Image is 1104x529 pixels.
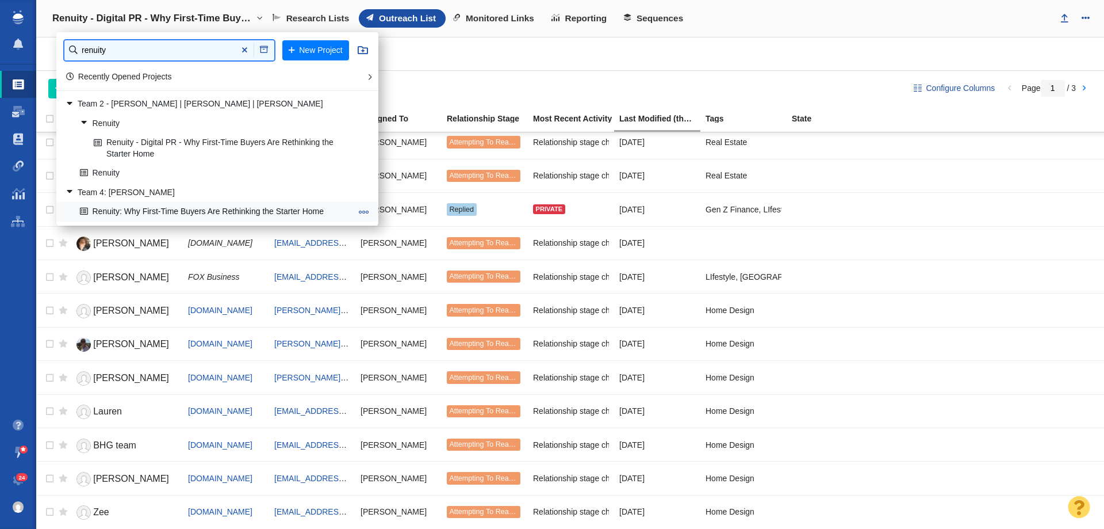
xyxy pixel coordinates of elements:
div: [DATE] [619,500,695,524]
img: buzzstream_logo_iconsimple.png [13,10,23,24]
a: [PERSON_NAME] [73,334,178,355]
h4: Renuity - Digital PR - Why First-Time Buyers Are Rethinking the Starter Home [52,13,254,24]
span: LIfestyle, PR [706,272,824,282]
span: Real Estate [706,137,747,147]
div: Relationship Stage [447,115,532,123]
span: Relationship stage changed to: Attempting To Reach, 1 Attempt [533,170,758,181]
div: State [792,115,877,123]
td: Attempting To Reach (1 try) [442,260,528,293]
span: Attempting To Reach (1 try) [449,306,537,314]
a: Last Modified (this project) [619,115,704,124]
div: [PERSON_NAME] [361,432,436,457]
span: Sequences [637,13,683,24]
a: Recently Opened Projects [66,72,172,81]
div: [PERSON_NAME] [361,163,436,188]
span: Attempting To Reach (1 try) [449,440,537,448]
span: BHG team [93,440,136,450]
div: [DATE] [619,298,695,322]
span: Zee [93,507,109,517]
a: [DOMAIN_NAME] [188,507,252,516]
button: New Project [282,40,349,60]
span: Relationship stage changed to: Attempting To Reach, 1 Attempt [533,507,758,517]
a: [PERSON_NAME] [73,234,178,254]
span: Attempting To Reach (1 try) [449,272,537,280]
span: [PERSON_NAME] [93,306,169,315]
a: Relationship Stage [447,115,532,124]
div: [PERSON_NAME] [361,197,436,222]
a: Renuity [77,115,355,132]
div: [PERSON_NAME] [361,466,436,490]
div: [PERSON_NAME] [361,500,436,524]
a: [PERSON_NAME] [73,301,178,321]
div: Tags [706,115,791,123]
a: [PERSON_NAME][EMAIL_ADDRESS][PERSON_NAME][DOMAIN_NAME] [274,339,543,348]
span: Relationship stage changed to: Attempting To Reach, 1 Attempt [533,406,758,416]
span: [DOMAIN_NAME] [188,339,252,348]
span: Relationship stage changed to: Attempting To Reach, 1 Attempt [533,372,758,383]
a: [PERSON_NAME] [73,368,178,389]
a: Team 4: [PERSON_NAME] [62,184,355,201]
span: FOX Business [188,272,239,281]
a: Renuity: Why First-Time Buyers Are Rethinking the Starter Home [77,203,355,221]
span: [PERSON_NAME] [93,238,169,248]
span: Relationship stage changed to: Attempting To Reach, 1 Attempt [533,238,758,248]
a: Tags [706,115,791,124]
div: [DATE] [619,163,695,188]
a: Renuity [77,164,355,182]
span: Home Design [706,473,754,484]
a: Research Lists [265,9,359,28]
span: Replied [449,205,474,214]
div: [DATE] [619,264,695,289]
span: [PERSON_NAME] [93,474,169,484]
span: Lauren [93,406,122,416]
td: Attempting To Reach (1 try) [442,428,528,461]
a: Assigned To [361,115,446,124]
div: [DATE] [619,130,695,154]
a: [EMAIL_ADDRESS][PERSON_NAME][DOMAIN_NAME] [274,406,477,416]
a: [DOMAIN_NAME] [188,373,252,382]
div: [DATE] [619,332,695,356]
span: Relationship stage changed to: Attempting To Reach, 1 Attempt [533,137,758,147]
span: Real Estate [706,170,747,181]
span: Home Design [706,406,754,416]
div: [PERSON_NAME] [361,231,436,256]
a: [PERSON_NAME] [73,469,178,489]
div: [PERSON_NAME] [361,130,436,154]
a: [DOMAIN_NAME] [188,474,252,483]
span: Gen Z Finance, LIfestyle, PR [706,204,881,215]
span: [PERSON_NAME] [93,373,169,383]
a: State [792,115,877,124]
a: [DOMAIN_NAME] [188,440,252,450]
a: [EMAIL_ADDRESS][DOMAIN_NAME] [274,238,411,248]
div: [PERSON_NAME] [361,264,436,289]
div: [DATE] [619,365,695,390]
td: Attempting To Reach (1 try) [442,125,528,159]
input: Find a Project [64,40,274,60]
a: [PERSON_NAME][EMAIL_ADDRESS][DOMAIN_NAME] [274,306,477,315]
span: Relationship stage changed to: Attempting To Reach, 1 Attempt [533,473,758,484]
div: [PERSON_NAME] [361,298,436,322]
span: Attempting To Reach (1 try) [449,474,537,482]
div: Private [533,204,565,214]
a: BHG team [73,436,178,456]
a: [EMAIL_ADDRESS][PERSON_NAME][DOMAIN_NAME] [274,440,477,450]
a: Zee [73,503,178,523]
div: [DATE] [619,466,695,490]
a: Renuity - Digital PR - Why First-Time Buyers Are Rethinking the Starter Home [91,134,355,163]
button: Add People [48,79,124,98]
div: [DATE] [619,231,695,256]
a: [EMAIL_ADDRESS][DOMAIN_NAME] [274,474,411,483]
a: Outreach List [359,9,446,28]
a: Team 2 - [PERSON_NAME] | [PERSON_NAME] | [PERSON_NAME] [62,96,355,113]
div: Date the Contact information in this project was last edited [619,115,704,123]
span: Monitored Links [466,13,534,24]
button: Configure Columns [907,79,1002,98]
div: Assigned To [361,115,446,123]
td: Attempting To Reach (1 try) [442,226,528,260]
a: [PERSON_NAME][EMAIL_ADDRESS][DOMAIN_NAME] [274,373,477,382]
div: [DATE] [619,399,695,424]
div: [PERSON_NAME] [361,365,436,390]
a: [DOMAIN_NAME] [188,306,252,315]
